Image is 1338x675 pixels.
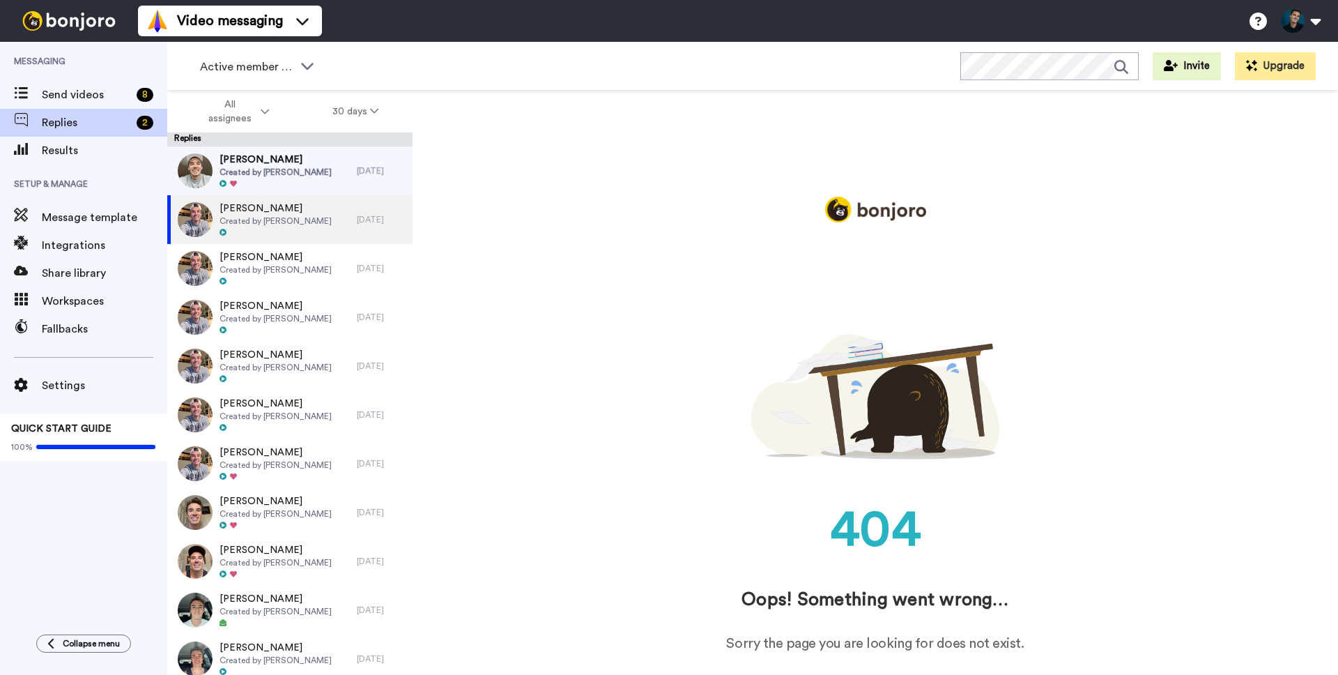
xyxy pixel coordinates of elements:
[357,556,406,567] div: [DATE]
[357,507,406,518] div: [DATE]
[36,635,131,653] button: Collapse menu
[178,153,213,188] img: cd5c5099-17d3-449c-a179-573b34075a32-thumb.jpg
[42,114,131,131] span: Replies
[167,390,413,439] a: [PERSON_NAME]Created by [PERSON_NAME][DATE]
[178,349,213,384] img: 7f7dd420-9f10-4da0-b582-ae6c9b43b097-thumb.jpg
[357,312,406,323] div: [DATE]
[825,197,926,222] img: logo_full.png
[220,348,332,362] span: [PERSON_NAME]
[440,494,1310,566] div: 404
[548,634,1203,654] div: Sorry the page you are looking for does not exist.
[178,397,213,432] img: 7f7dd420-9f10-4da0-b582-ae6c9b43b097-thumb.jpg
[220,606,332,617] span: Created by [PERSON_NAME]
[178,251,213,286] img: 7f7dd420-9f10-4da0-b582-ae6c9b43b097-thumb.jpg
[220,167,332,178] span: Created by [PERSON_NAME]
[220,313,332,324] span: Created by [PERSON_NAME]
[220,250,332,264] span: [PERSON_NAME]
[42,86,131,103] span: Send videos
[178,300,213,335] img: 7f7dd420-9f10-4da0-b582-ae6c9b43b097-thumb.jpg
[42,321,167,337] span: Fallbacks
[178,544,213,579] img: d4af99e8-0e9b-46f8-a9da-be41813caadd-thumb.jpg
[220,397,332,411] span: [PERSON_NAME]
[220,411,332,422] span: Created by [PERSON_NAME]
[357,263,406,274] div: [DATE]
[137,88,153,102] div: 8
[220,557,332,568] span: Created by [PERSON_NAME]
[220,202,332,215] span: [PERSON_NAME]
[167,195,413,244] a: [PERSON_NAME]Created by [PERSON_NAME][DATE]
[178,495,213,530] img: 3dfa51a9-cd66-4cf9-8cb5-98f460da584d-thumb.jpg
[167,244,413,293] a: [PERSON_NAME]Created by [PERSON_NAME][DATE]
[220,592,332,606] span: [PERSON_NAME]
[357,409,406,420] div: [DATE]
[220,655,332,666] span: Created by [PERSON_NAME]
[167,146,413,195] a: [PERSON_NAME]Created by [PERSON_NAME][DATE]
[220,153,332,167] span: [PERSON_NAME]
[220,543,332,557] span: [PERSON_NAME]
[220,215,332,227] span: Created by [PERSON_NAME]
[357,605,406,616] div: [DATE]
[178,202,213,237] img: 7f7dd420-9f10-4da0-b582-ae6c9b43b097-thumb.jpg
[1235,52,1316,80] button: Upgrade
[170,92,301,131] button: All assignees
[17,11,121,31] img: bj-logo-header-white.svg
[42,377,167,394] span: Settings
[200,59,293,75] span: Active member welcome
[42,237,167,254] span: Integrations
[220,641,332,655] span: [PERSON_NAME]
[167,439,413,488] a: [PERSON_NAME]Created by [PERSON_NAME][DATE]
[137,116,153,130] div: 2
[178,593,213,628] img: 2e29f156-e327-4fd0-b9e3-ce3c685639d5-thumb.jpg
[220,362,332,373] span: Created by [PERSON_NAME]
[167,488,413,537] a: [PERSON_NAME]Created by [PERSON_NAME][DATE]
[301,99,410,124] button: 30 days
[42,142,167,159] span: Results
[220,508,332,519] span: Created by [PERSON_NAME]
[751,334,1000,460] img: 404.png
[167,132,413,146] div: Replies
[357,165,406,176] div: [DATE]
[167,293,413,342] a: [PERSON_NAME]Created by [PERSON_NAME][DATE]
[357,458,406,469] div: [DATE]
[357,214,406,225] div: [DATE]
[220,299,332,313] span: [PERSON_NAME]
[220,446,332,460] span: [PERSON_NAME]
[357,361,406,372] div: [DATE]
[146,10,169,32] img: vm-color.svg
[178,446,213,481] img: 7f7dd420-9f10-4da0-b582-ae6c9b43b097-thumb.jpg
[42,265,167,282] span: Share library
[440,587,1310,613] div: Oops! Something went wrong…
[11,424,111,434] span: QUICK START GUIDE
[220,494,332,508] span: [PERSON_NAME]
[177,11,283,31] span: Video messaging
[201,98,258,126] span: All assignees
[1153,52,1221,80] button: Invite
[42,293,167,310] span: Workspaces
[357,653,406,665] div: [DATE]
[167,342,413,390] a: [PERSON_NAME]Created by [PERSON_NAME][DATE]
[63,638,120,649] span: Collapse menu
[42,209,167,226] span: Message template
[167,537,413,586] a: [PERSON_NAME]Created by [PERSON_NAME][DATE]
[220,264,332,275] span: Created by [PERSON_NAME]
[220,460,332,471] span: Created by [PERSON_NAME]
[167,586,413,635] a: [PERSON_NAME]Created by [PERSON_NAME][DATE]
[11,441,33,453] span: 100%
